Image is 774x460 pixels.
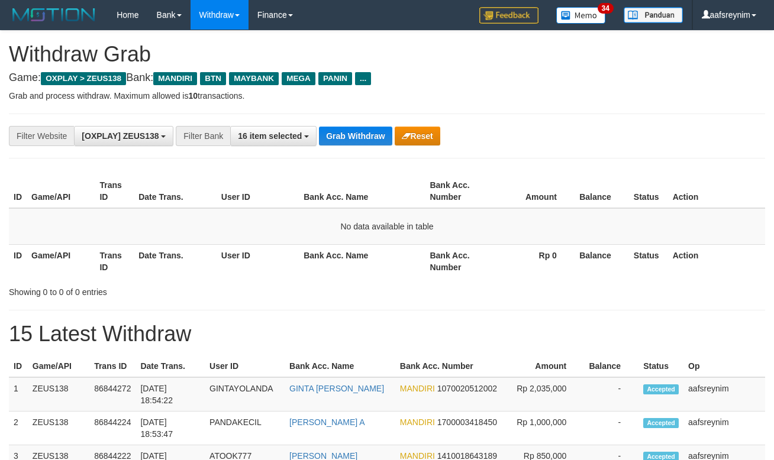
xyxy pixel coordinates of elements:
button: 16 item selected [230,126,317,146]
span: MEGA [282,72,315,85]
th: Balance [575,174,629,208]
th: User ID [205,355,285,377]
td: No data available in table [9,208,765,245]
td: 86844224 [89,412,136,445]
th: User ID [217,174,299,208]
th: Rp 0 [494,244,575,278]
strong: 10 [188,91,198,101]
td: aafsreynim [683,412,765,445]
span: Accepted [643,418,679,428]
td: 86844272 [89,377,136,412]
th: Status [629,174,668,208]
button: Reset [395,127,440,145]
button: Grab Withdraw [319,127,392,145]
a: [PERSON_NAME] A [289,417,365,427]
div: Filter Website [9,126,74,146]
th: Amount [494,174,575,208]
th: Bank Acc. Number [425,244,493,278]
img: Feedback.jpg [479,7,538,24]
td: - [584,377,638,412]
img: Button%20Memo.svg [556,7,606,24]
span: [OXPLAY] ZEUS138 [82,131,159,141]
th: Game/API [28,355,89,377]
h4: Game: Bank: [9,72,765,84]
p: Grab and process withdraw. Maximum allowed is transactions. [9,90,765,102]
td: [DATE] 18:54:22 [136,377,205,412]
th: ID [9,174,27,208]
div: Filter Bank [176,126,230,146]
span: MANDIRI [153,72,197,85]
td: ZEUS138 [28,412,89,445]
th: Date Trans. [134,174,217,208]
span: MAYBANK [229,72,279,85]
td: - [584,412,638,445]
th: Action [668,244,765,278]
th: Action [668,174,765,208]
th: Bank Acc. Name [299,174,425,208]
span: BTN [200,72,226,85]
div: Showing 0 to 0 of 0 entries [9,281,314,298]
th: ID [9,355,28,377]
span: 34 [598,3,614,14]
th: Bank Acc. Number [395,355,509,377]
th: Trans ID [95,244,134,278]
span: 16 item selected [238,131,302,141]
img: panduan.png [624,7,683,23]
span: Copy 1700003418450 to clipboard [437,417,497,427]
span: MANDIRI [400,417,435,427]
th: User ID [217,244,299,278]
th: Trans ID [95,174,134,208]
th: Balance [584,355,638,377]
th: Status [629,244,668,278]
th: ID [9,244,27,278]
th: Bank Acc. Name [299,244,425,278]
th: Bank Acc. Number [425,174,493,208]
span: PANIN [318,72,352,85]
th: Bank Acc. Name [285,355,395,377]
h1: Withdraw Grab [9,43,765,66]
td: GINTAYOLANDA [205,377,285,412]
th: Game/API [27,174,95,208]
button: [OXPLAY] ZEUS138 [74,126,173,146]
span: Copy 1070020512002 to clipboard [437,384,497,393]
th: Amount [509,355,585,377]
span: OXPLAY > ZEUS138 [41,72,126,85]
th: Balance [575,244,629,278]
td: PANDAKECIL [205,412,285,445]
img: MOTION_logo.png [9,6,99,24]
td: 2 [9,412,28,445]
th: Op [683,355,765,377]
td: 1 [9,377,28,412]
td: aafsreynim [683,377,765,412]
th: Date Trans. [136,355,205,377]
th: Trans ID [89,355,136,377]
a: GINTA [PERSON_NAME] [289,384,384,393]
span: Accepted [643,384,679,394]
td: ZEUS138 [28,377,89,412]
th: Date Trans. [134,244,217,278]
td: Rp 2,035,000 [509,377,585,412]
span: ... [355,72,371,85]
h1: 15 Latest Withdraw [9,322,765,346]
td: Rp 1,000,000 [509,412,585,445]
span: MANDIRI [400,384,435,393]
th: Game/API [27,244,95,278]
th: Status [638,355,683,377]
td: [DATE] 18:53:47 [136,412,205,445]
